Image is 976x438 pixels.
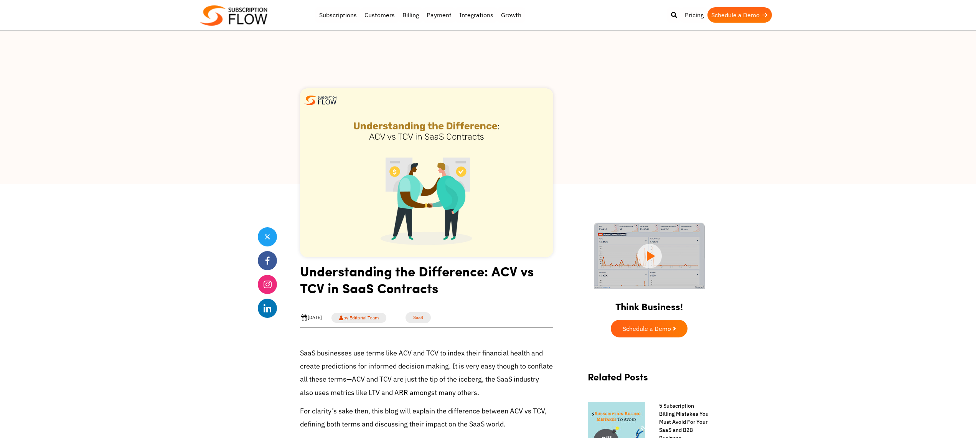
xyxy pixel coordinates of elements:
[300,349,553,397] span: SaaS businesses use terms like ACV and TCV to index their financial health and create predictions...
[361,7,399,23] a: Customers
[300,263,553,302] h1: Understanding the Difference: ACV vs TCV in SaaS Contracts
[594,223,705,289] img: intro video
[200,5,267,26] img: Subscriptionflow
[423,7,455,23] a: Payment
[406,312,431,323] a: SaaS
[331,313,386,323] a: by Editorial Team
[588,371,711,390] h2: Related Posts
[399,7,423,23] a: Billing
[611,320,687,337] a: Schedule a Demo
[300,407,547,428] span: For clarity’s sake then, this blog will explain the difference between ACV vs TCV, defining both ...
[455,7,497,23] a: Integrations
[497,7,525,23] a: Growth
[623,326,671,332] span: Schedule a Demo
[681,7,707,23] a: Pricing
[300,314,322,322] div: [DATE]
[580,291,718,316] h2: Think Business!
[300,88,553,257] img: ACV vs TCV
[707,7,772,23] a: Schedule a Demo
[315,7,361,23] a: Subscriptions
